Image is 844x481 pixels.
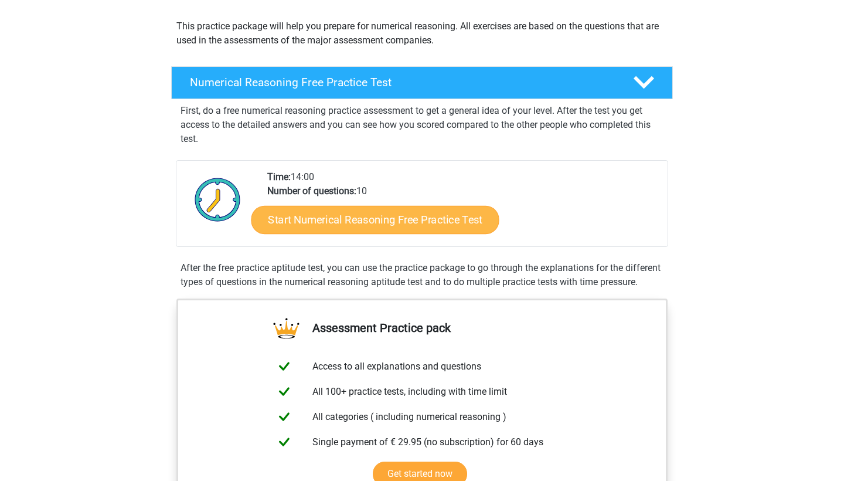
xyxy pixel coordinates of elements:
p: This practice package will help you prepare for numerical reasoning. All exercises are based on t... [176,19,668,48]
p: First, do a free numerical reasoning practice assessment to get a general idea of your level. Aft... [181,104,663,146]
h4: Numerical Reasoning Free Practice Test [190,76,614,89]
div: After the free practice aptitude test, you can use the practice package to go through the explana... [176,261,668,289]
b: Number of questions: [267,185,356,197]
b: Time: [267,171,291,182]
a: Numerical Reasoning Free Practice Test [166,66,678,99]
div: 14:00 10 [258,170,667,246]
img: Clock [188,170,247,229]
a: Start Numerical Reasoning Free Practice Test [251,205,499,233]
